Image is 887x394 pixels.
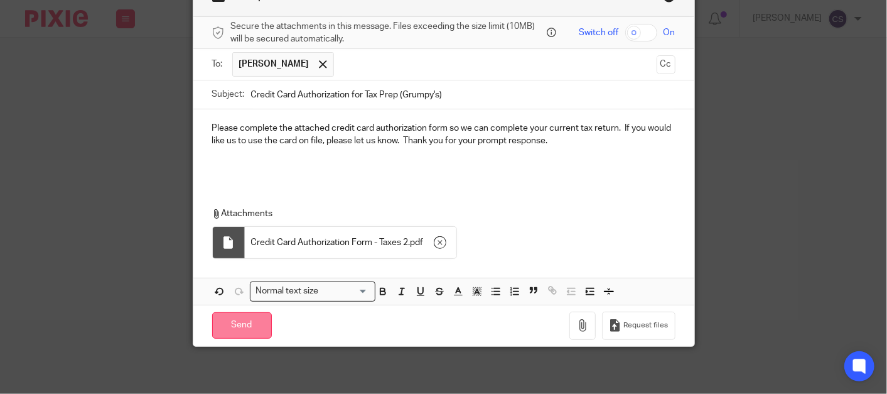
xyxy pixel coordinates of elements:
[212,122,675,148] p: Please complete the attached credit card authorization form so we can complete your current tax r...
[245,227,456,258] div: .
[624,320,669,331] span: Request files
[602,312,675,340] button: Request files
[212,58,226,70] label: To:
[657,55,675,74] button: Cc
[664,26,675,39] span: On
[250,282,375,301] div: Search for option
[212,207,672,220] p: Attachments
[212,88,245,101] label: Subject:
[239,58,309,70] span: [PERSON_NAME]
[251,236,409,249] span: Credit Card Authorization Form - Taxes 2
[231,20,544,46] span: Secure the attachments in this message. Files exceeding the size limit (10MB) will be secured aut...
[253,285,321,298] span: Normal text size
[322,285,367,298] input: Search for option
[579,26,619,39] span: Switch off
[212,312,272,339] input: Send
[411,236,424,249] span: pdf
